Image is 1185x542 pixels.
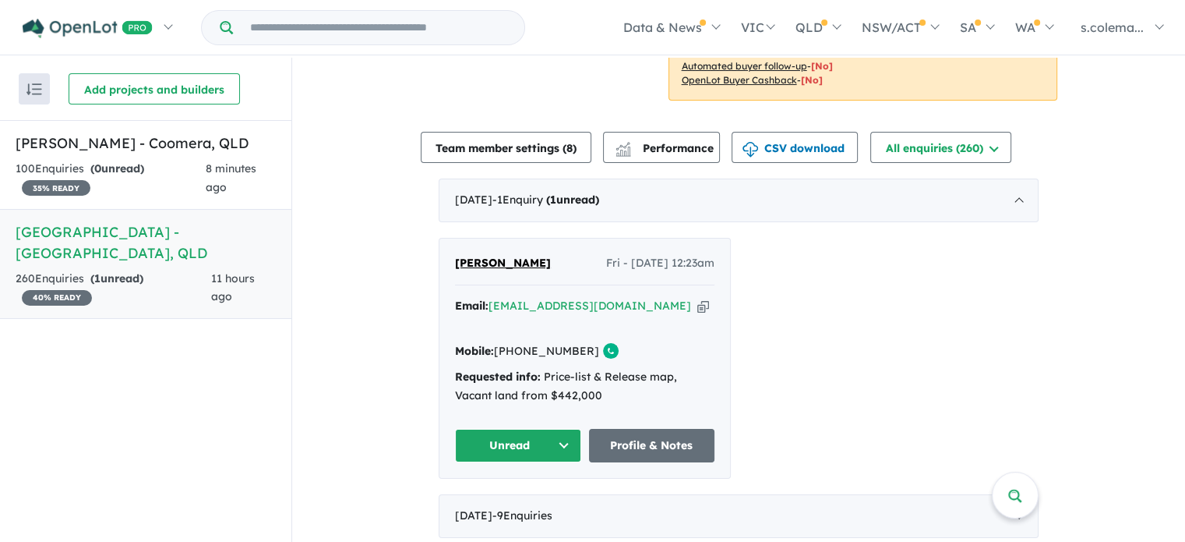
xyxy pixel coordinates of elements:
[455,254,551,273] a: [PERSON_NAME]
[22,290,92,306] span: 40 % READY
[697,298,709,314] button: Copy
[1081,19,1144,35] span: s.colema...
[603,132,720,163] button: Performance
[455,256,551,270] span: [PERSON_NAME]
[488,299,691,313] a: [EMAIL_ADDRESS][DOMAIN_NAME]
[455,344,494,358] strong: Mobile:
[870,132,1011,163] button: All enquiries (260)
[206,161,256,194] span: 8 minutes ago
[455,299,488,313] strong: Email:
[94,271,101,285] span: 1
[732,132,858,163] button: CSV download
[23,19,153,38] img: Openlot PRO Logo White
[615,147,631,157] img: bar-chart.svg
[550,193,556,207] span: 1
[494,344,599,358] a: [PHONE_NUMBER]
[90,161,144,175] strong: ( unread)
[236,11,521,44] input: Try estate name, suburb, builder or developer
[618,141,714,155] span: Performance
[546,193,599,207] strong: ( unread)
[566,141,573,155] span: 8
[682,60,807,72] u: Automated buyer follow-up
[606,254,714,273] span: Fri - [DATE] 12:23am
[69,73,240,105] button: Add projects and builders
[742,142,758,158] img: download icon
[455,370,541,384] strong: Requested info:
[439,179,1039,222] div: [DATE]
[16,221,276,264] h5: [GEOGRAPHIC_DATA] - [GEOGRAPHIC_DATA] , QLD
[421,132,591,163] button: Team member settings (8)
[455,429,581,462] button: Unread
[455,368,714,406] div: Price-list & Release map, Vacant land from $442,000
[682,74,797,86] u: OpenLot Buyer Cashback
[22,180,90,196] span: 35 % READY
[94,161,101,175] span: 0
[492,508,552,523] span: - 9 Enquir ies
[615,142,630,151] img: line-chart.svg
[211,271,255,304] span: 11 hours ago
[90,271,143,285] strong: ( unread)
[16,133,276,154] h5: [PERSON_NAME] - Coomera , QLD
[589,429,715,462] a: Profile & Notes
[492,193,599,207] span: - 1 Enquir y
[16,270,211,307] div: 260 Enquir ies
[811,60,833,72] span: [No]
[16,160,206,197] div: 100 Enquir ies
[801,74,823,86] span: [No]
[439,494,1039,538] div: [DATE]
[26,83,42,95] img: sort.svg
